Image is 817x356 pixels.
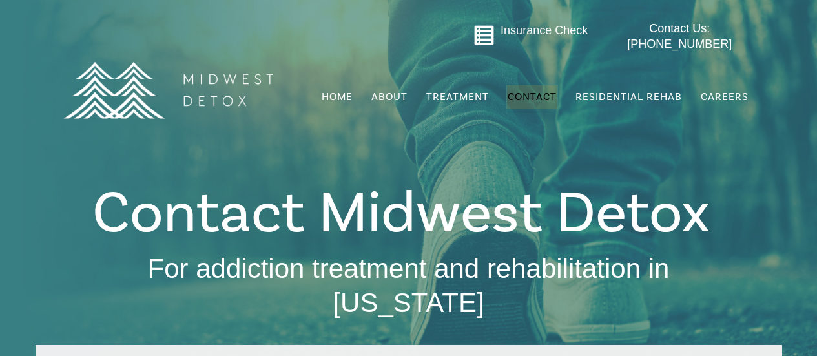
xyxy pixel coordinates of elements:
a: Go to midwestdetox.com/message-form-page/ [473,25,495,50]
a: Home [320,85,354,109]
a: Careers [699,85,750,109]
span: Treatment [426,92,489,102]
a: About [370,85,409,109]
span: Contact [508,92,557,102]
img: MD Logo Horitzontal white-01 (1) (1) [55,34,281,147]
a: Insurance Check [501,24,588,37]
span: Contact Midwest Detox [92,176,710,251]
span: Careers [701,90,749,103]
span: About [371,92,408,102]
a: Treatment [425,85,490,109]
span: For addiction treatment and rehabilitation in [US_STATE] [148,253,670,318]
span: Residential Rehab [575,90,682,103]
a: Residential Rehab [574,85,683,109]
a: Contact [506,85,558,109]
a: Contact Us: [PHONE_NUMBER] [602,21,758,52]
span: Home [322,90,353,103]
span: Contact Us: [PHONE_NUMBER] [627,22,732,50]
